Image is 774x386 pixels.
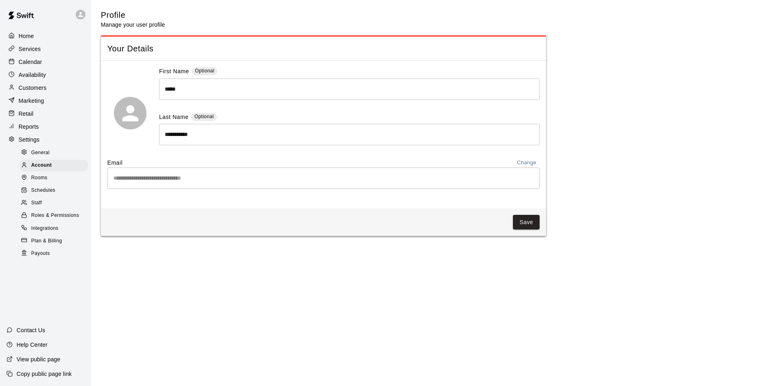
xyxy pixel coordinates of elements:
a: Customers [6,82,85,94]
span: Payouts [31,250,50,258]
p: View public page [17,355,60,363]
p: Customers [19,84,47,92]
a: Schedules [19,185,91,197]
span: Rooms [31,174,47,182]
div: Plan & Billing [19,235,88,247]
label: Last Name [159,113,189,122]
a: Roles & Permissions [19,210,91,222]
a: Rooms [19,172,91,185]
p: Reports [19,123,39,131]
span: Roles & Permissions [31,212,79,220]
h5: Profile [101,10,165,21]
span: Optional [195,68,215,74]
p: Retail [19,110,34,118]
a: Home [6,30,85,42]
a: Marketing [6,95,85,107]
div: General [19,147,88,159]
a: Plan & Billing [19,235,91,247]
a: Staff [19,197,91,210]
div: Account [19,160,88,171]
p: Marketing [19,97,44,105]
span: Integrations [31,225,59,233]
p: Help Center [17,341,47,349]
button: Save [513,215,540,230]
a: Settings [6,134,85,146]
a: Integrations [19,222,91,235]
span: Plan & Billing [31,237,62,245]
p: Availability [19,71,46,79]
div: Staff [19,197,88,209]
p: Home [19,32,34,40]
a: Availability [6,69,85,81]
span: Account [31,161,52,170]
p: Copy public page link [17,370,72,378]
p: Settings [19,136,40,144]
a: Services [6,43,85,55]
div: Payouts [19,248,88,259]
div: Integrations [19,223,88,234]
p: Services [19,45,41,53]
p: Calendar [19,58,42,66]
div: Rooms [19,172,88,184]
a: Retail [6,108,85,120]
span: Optional [194,114,214,119]
a: Calendar [6,56,85,68]
span: Schedules [31,187,55,195]
div: Roles & Permissions [19,210,88,221]
div: Schedules [19,185,88,196]
a: Payouts [19,247,91,260]
a: General [19,146,91,159]
button: Change [514,158,540,168]
label: First Name [159,67,189,76]
label: Email [107,159,123,167]
p: Manage your user profile [101,21,165,29]
span: Your Details [107,43,540,54]
span: Staff [31,199,42,207]
p: Contact Us [17,326,45,334]
span: General [31,149,50,157]
a: Account [19,159,91,172]
a: Reports [6,121,85,133]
